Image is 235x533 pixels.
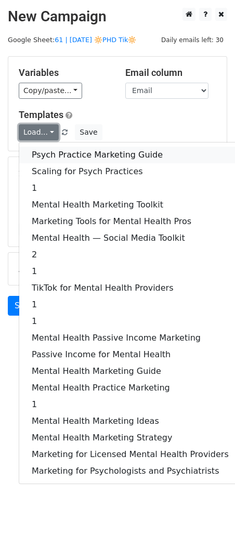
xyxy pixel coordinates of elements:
[158,36,227,44] a: Daily emails left: 30
[19,83,82,99] a: Copy/paste...
[8,296,42,316] a: Send
[183,483,235,533] iframe: Chat Widget
[19,124,59,140] a: Load...
[8,36,136,44] small: Google Sheet:
[19,67,110,79] h5: Variables
[75,124,102,140] button: Save
[55,36,136,44] a: 61 | [DATE] 🔆PHD Tik🔆
[19,109,63,120] a: Templates
[158,34,227,46] span: Daily emails left: 30
[125,67,216,79] h5: Email column
[8,8,227,25] h2: New Campaign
